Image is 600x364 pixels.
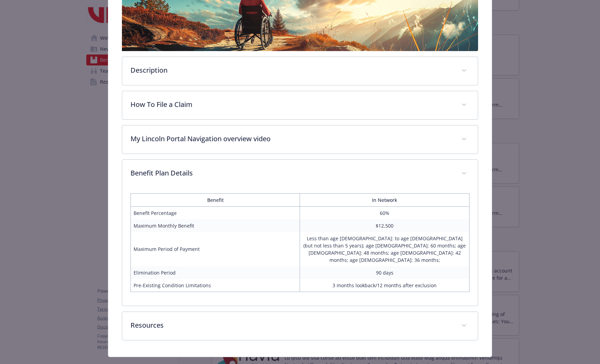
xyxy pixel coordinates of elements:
[300,206,469,219] td: 60%
[130,320,453,330] p: Resources
[122,160,477,188] div: Benefit Plan Details
[300,279,469,292] td: 3 months lookback/12 months after exclusion
[300,219,469,232] td: $12,500
[300,193,469,206] th: In Network
[122,57,477,85] div: Description
[130,134,453,144] p: My Lincoln Portal Navigation overview video
[131,279,300,292] td: Pre-Existing Condition Limitations
[131,219,300,232] td: Maximum Monthly Benefit
[300,266,469,279] td: 90 days
[122,188,477,306] div: Benefit Plan Details
[122,125,477,154] div: My Lincoln Portal Navigation overview video
[130,65,453,75] p: Description
[122,312,477,340] div: Resources
[300,232,469,266] td: Less than age [DEMOGRAPHIC_DATA]: to age [DEMOGRAPHIC_DATA] (but not less than 5 years); age [DEM...
[122,91,477,119] div: How To File a Claim
[130,99,453,110] p: How To File a Claim
[131,266,300,279] td: Elimination Period
[131,206,300,219] td: Benefit Percentage
[130,168,453,178] p: Benefit Plan Details
[131,232,300,266] td: Maximum Period of Payment
[131,193,300,206] th: Benefit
